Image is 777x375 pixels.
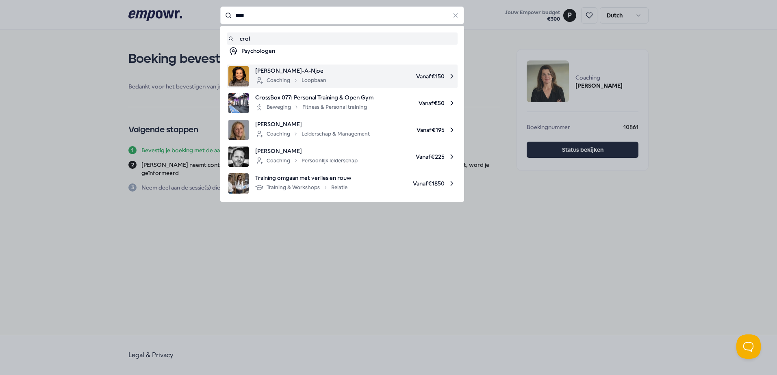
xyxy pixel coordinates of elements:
[228,120,456,140] a: product image[PERSON_NAME]CoachingLeiderschap & ManagementVanaf€195
[228,120,249,140] img: product image
[736,334,761,359] iframe: Help Scout Beacon - Open
[228,173,456,194] a: product imageTraining omgaan met verlies en rouwTraining & WorkshopsRelatieVanaf€1850
[228,173,249,194] img: product image
[255,102,367,112] div: Beweging Fitness & Personal training
[228,34,456,43] a: crol
[255,66,326,75] span: [PERSON_NAME]-A-Njoe
[228,93,456,113] a: product imageCrossBox 077: Personal Training & Open GymBewegingFitness & Personal trainingVanaf€50
[364,147,456,167] span: Vanaf € 225
[255,120,370,129] span: [PERSON_NAME]
[228,66,456,86] a: product image[PERSON_NAME]-A-NjoeCoachingLoopbaanVanaf€150
[255,156,358,166] div: Coaching Persoonlijk leiderschap
[358,173,456,194] span: Vanaf € 1850
[228,147,249,167] img: product image
[228,66,249,86] img: product image
[255,75,326,85] div: Coaching Loopbaan
[241,46,456,56] div: Psychologen
[228,147,456,167] a: product image[PERSON_NAME]CoachingPersoonlijk leiderschapVanaf€225
[376,120,456,140] span: Vanaf € 195
[220,6,464,24] input: Search for products, categories or subcategories
[228,46,456,56] a: Psychologen
[255,147,358,155] span: [PERSON_NAME]
[255,129,370,139] div: Coaching Leiderschap & Management
[380,93,456,113] span: Vanaf € 50
[333,66,456,86] span: Vanaf € 150
[255,183,347,192] div: Training & Workshops Relatie
[228,93,249,113] img: product image
[255,93,373,102] span: CrossBox 077: Personal Training & Open Gym
[255,173,352,182] span: Training omgaan met verlies en rouw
